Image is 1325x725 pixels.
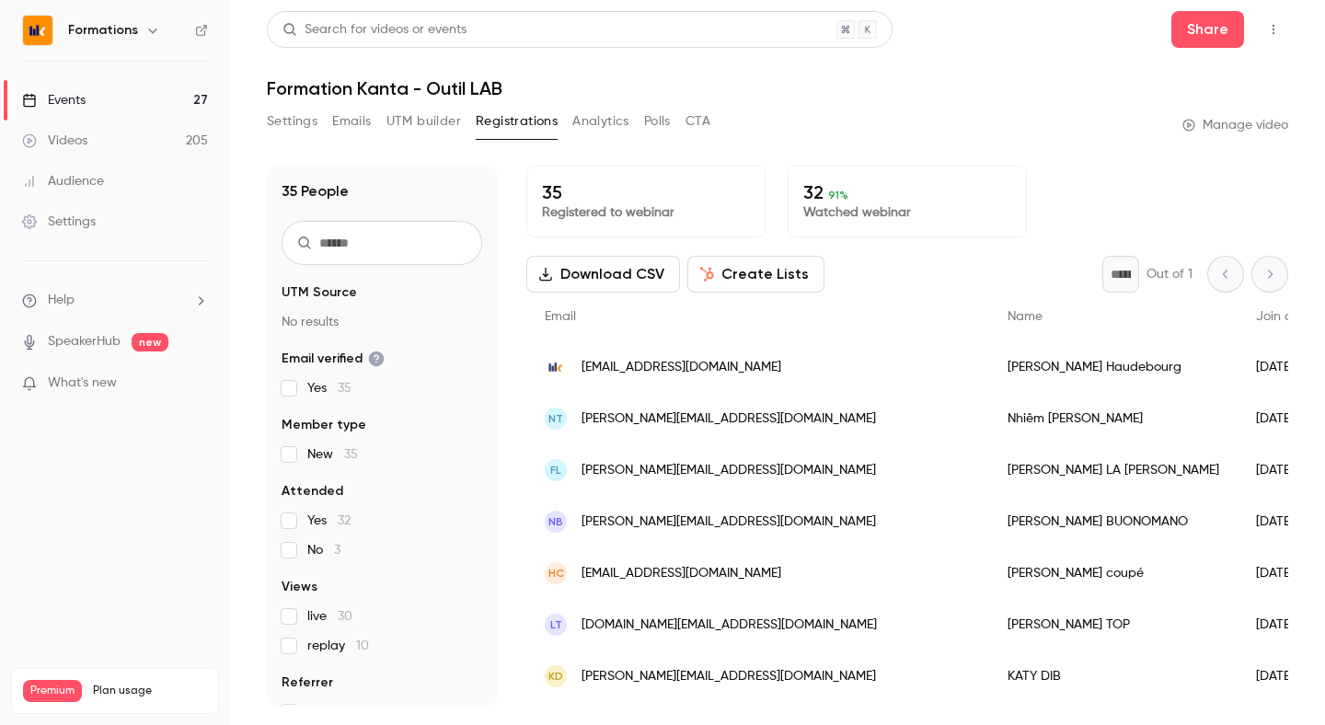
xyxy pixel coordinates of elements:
[23,16,52,45] img: Formations
[545,310,576,323] span: Email
[307,379,351,397] span: Yes
[307,541,340,559] span: No
[803,203,1011,222] p: Watched webinar
[68,21,138,40] h6: Formations
[582,564,781,583] span: [EMAIL_ADDRESS][DOMAIN_NAME]
[22,291,208,310] li: help-dropdown-opener
[644,107,671,136] button: Polls
[582,409,876,429] span: [PERSON_NAME][EMAIL_ADDRESS][DOMAIN_NAME]
[282,673,333,692] span: Referrer
[307,512,351,530] span: Yes
[1256,310,1313,323] span: Join date
[93,684,207,698] span: Plan usage
[282,283,357,302] span: UTM Source
[307,445,358,464] span: New
[548,513,563,530] span: NB
[582,358,781,377] span: [EMAIL_ADDRESS][DOMAIN_NAME]
[282,313,482,331] p: No results
[282,283,482,721] section: facet-groups
[344,448,358,461] span: 35
[803,181,1011,203] p: 32
[989,444,1238,496] div: [PERSON_NAME] LA [PERSON_NAME]
[267,107,317,136] button: Settings
[22,213,96,231] div: Settings
[48,374,117,393] span: What's new
[22,132,87,150] div: Videos
[989,341,1238,393] div: [PERSON_NAME] Haudebourg
[282,180,349,202] h1: 35 People
[1008,310,1043,323] span: Name
[307,607,352,626] span: live
[989,496,1238,547] div: [PERSON_NAME] BUONOMANO
[582,667,876,686] span: [PERSON_NAME][EMAIL_ADDRESS][DOMAIN_NAME]
[989,650,1238,702] div: KATY DIB
[282,20,467,40] div: Search for videos or events
[686,107,710,136] button: CTA
[582,616,877,635] span: [DOMAIN_NAME][EMAIL_ADDRESS][DOMAIN_NAME]
[687,256,824,293] button: Create Lists
[267,77,1288,99] h1: Formation Kanta - Outil LAB
[23,680,82,702] span: Premium
[22,172,104,190] div: Audience
[476,107,558,136] button: Registrations
[307,637,369,655] span: replay
[282,578,317,596] span: Views
[332,107,371,136] button: Emails
[334,544,340,557] span: 3
[548,565,564,581] span: hc
[989,599,1238,650] div: [PERSON_NAME] TOP
[548,668,563,685] span: KD
[989,547,1238,599] div: [PERSON_NAME] coupé
[548,410,563,427] span: NT
[338,382,351,395] span: 35
[186,375,208,392] iframe: Noticeable Trigger
[572,107,629,136] button: Analytics
[550,616,562,633] span: lT
[282,416,366,434] span: Member type
[132,333,168,351] span: new
[282,350,385,368] span: Email verified
[1171,11,1244,48] button: Share
[282,482,343,501] span: Attended
[338,610,352,623] span: 30
[989,393,1238,444] div: Nhiêm [PERSON_NAME]
[542,203,750,222] p: Registered to webinar
[550,462,561,478] span: FL
[526,256,680,293] button: Download CSV
[828,189,848,201] span: 91 %
[356,639,369,652] span: 10
[582,512,876,532] span: [PERSON_NAME][EMAIL_ADDRESS][DOMAIN_NAME]
[48,332,121,351] a: SpeakerHub
[545,356,567,378] img: kanta.fr
[1146,265,1192,283] p: Out of 1
[307,703,366,721] span: Other
[48,291,75,310] span: Help
[22,91,86,109] div: Events
[542,181,750,203] p: 35
[352,706,366,719] span: 35
[386,107,461,136] button: UTM builder
[582,461,876,480] span: [PERSON_NAME][EMAIL_ADDRESS][DOMAIN_NAME]
[1182,116,1288,134] a: Manage video
[338,514,351,527] span: 32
